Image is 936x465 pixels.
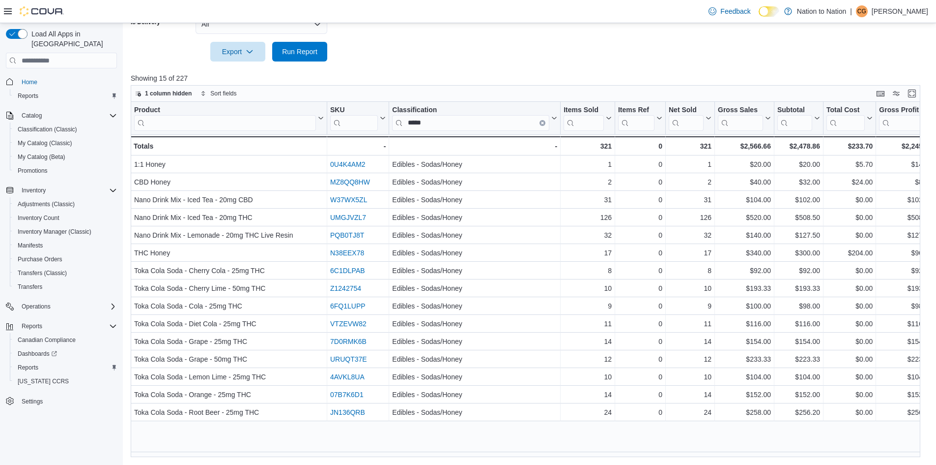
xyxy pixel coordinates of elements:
[879,176,932,188] div: $8.00
[879,140,932,152] div: $2,245.16
[18,185,117,196] span: Inventory
[134,282,324,294] div: Toka Cola Soda - Cherry Lime - 50mg THC
[669,229,711,241] div: 32
[879,371,932,383] div: $104.00
[797,5,846,17] p: Nation to Nation
[2,394,121,408] button: Settings
[10,333,121,347] button: Canadian Compliance
[564,106,612,131] button: Items Sold
[14,124,81,135] a: Classification (Classic)
[272,42,327,62] button: Run Report
[2,109,121,123] button: Catalog
[392,406,557,418] div: Edibles - Sodas/Honey
[131,88,196,99] button: 1 column hidden
[879,194,932,206] div: $102.00
[777,318,820,330] div: $116.00
[134,406,324,418] div: Toka Cola Soda - Root Beer - 25mg THC
[330,284,361,292] a: Z1242754
[14,362,42,373] a: Reports
[22,398,43,405] span: Settings
[826,106,873,131] button: Total Cost
[906,88,918,99] button: Enter fullscreen
[826,282,873,294] div: $0.00
[14,151,69,163] a: My Catalog (Beta)
[564,247,612,259] div: 17
[669,194,711,206] div: 31
[10,361,121,374] button: Reports
[669,282,711,294] div: 10
[718,106,763,131] div: Gross Sales
[826,106,865,131] div: Total Cost
[134,106,316,115] div: Product
[18,377,69,385] span: [US_STATE] CCRS
[826,371,873,383] div: $0.00
[18,364,38,372] span: Reports
[718,106,771,131] button: Gross Sales
[564,140,612,152] div: 321
[330,373,365,381] a: 4AVKL8UA
[131,73,928,83] p: Showing 15 of 227
[14,151,117,163] span: My Catalog (Beta)
[564,318,612,330] div: 11
[718,282,771,294] div: $193.33
[18,214,59,222] span: Inventory Count
[14,281,46,293] a: Transfers
[392,318,557,330] div: Edibles - Sodas/Honey
[14,137,117,149] span: My Catalog (Classic)
[134,265,324,277] div: Toka Cola Soda - Cherry Cola - 25mg THC
[618,282,662,294] div: 0
[392,336,557,347] div: Edibles - Sodas/Honey
[22,186,46,194] span: Inventory
[879,158,932,170] div: $14.30
[857,5,866,17] span: CG
[879,336,932,347] div: $154.00
[392,106,549,115] div: Classification
[18,139,72,147] span: My Catalog (Classic)
[18,320,117,332] span: Reports
[392,106,549,131] div: Classification
[564,106,604,131] div: Items Sold
[392,106,557,131] button: ClassificationClear input
[282,47,317,57] span: Run Report
[18,110,117,122] span: Catalog
[618,389,662,401] div: 0
[718,265,771,277] div: $92.00
[18,125,77,133] span: Classification (Classic)
[720,6,750,16] span: Feedback
[197,88,240,99] button: Sort fields
[14,334,117,346] span: Canadian Compliance
[879,247,932,259] div: $96.00
[134,176,324,188] div: CBD Honey
[718,371,771,383] div: $104.00
[669,140,711,152] div: 321
[718,158,771,170] div: $20.00
[14,226,95,238] a: Inventory Manager (Classic)
[826,336,873,347] div: $0.00
[14,348,117,360] span: Dashboards
[330,106,378,115] div: SKU
[22,78,37,86] span: Home
[14,334,80,346] a: Canadian Compliance
[14,375,117,387] span: Washington CCRS
[618,176,662,188] div: 0
[392,158,557,170] div: Edibles - Sodas/Honey
[330,231,364,239] a: PQB0TJ8T
[669,265,711,277] div: 8
[392,229,557,241] div: Edibles - Sodas/Honey
[18,283,42,291] span: Transfers
[392,282,557,294] div: Edibles - Sodas/Honey
[718,106,763,115] div: Gross Sales
[759,6,779,17] input: Dark Mode
[14,90,42,102] a: Reports
[879,282,932,294] div: $193.33
[330,391,364,399] a: 07B7K6D1
[210,90,236,97] span: Sort fields
[6,70,117,434] nav: Complex example
[777,371,820,383] div: $104.00
[777,106,812,115] div: Subtotal
[618,140,662,152] div: 0
[718,389,771,401] div: $152.00
[618,353,662,365] div: 0
[14,240,47,251] a: Manifests
[18,350,57,358] span: Dashboards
